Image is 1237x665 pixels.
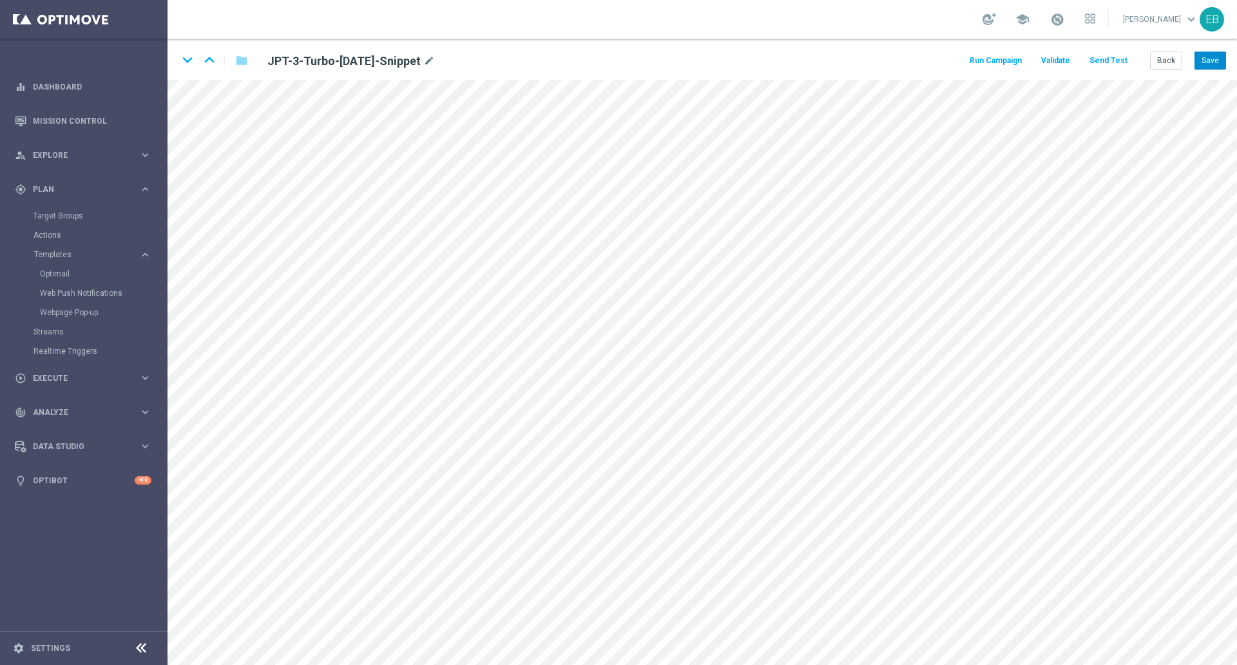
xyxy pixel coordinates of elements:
span: Explore [33,151,139,159]
a: Mission Control [33,104,151,138]
span: keyboard_arrow_down [1184,12,1198,26]
button: folder [234,50,249,71]
div: Explore [15,149,139,161]
i: lightbulb [15,475,26,487]
span: school [1015,12,1030,26]
span: Execute [33,374,139,382]
div: Streams [34,322,166,342]
span: Templates [34,251,126,258]
i: keyboard_arrow_up [200,50,219,70]
i: keyboard_arrow_right [139,440,151,452]
span: Data Studio [33,443,139,450]
div: Data Studio [15,441,139,452]
div: Dashboard [15,70,151,104]
button: gps_fixed Plan keyboard_arrow_right [14,184,152,195]
a: Dashboard [33,70,151,104]
i: folder [235,53,248,68]
button: Templates keyboard_arrow_right [34,249,152,260]
button: person_search Explore keyboard_arrow_right [14,150,152,160]
a: Settings [31,644,70,652]
a: Webpage Pop-up [40,307,134,318]
div: +10 [135,476,151,485]
a: Web Push Notifications [40,288,134,298]
div: Webpage Pop-up [40,303,166,322]
a: Actions [34,230,134,240]
a: Streams [34,327,134,337]
button: Send Test [1088,52,1129,70]
div: Web Push Notifications [40,284,166,303]
button: Data Studio keyboard_arrow_right [14,441,152,452]
div: Optibot [15,463,151,497]
div: Plan [15,184,139,195]
button: Mission Control [14,116,152,126]
i: keyboard_arrow_right [139,149,151,161]
div: Templates [34,251,139,258]
span: Plan [33,186,139,193]
i: mode_edit [423,53,435,69]
button: Run Campaign [968,52,1024,70]
button: equalizer Dashboard [14,82,152,92]
div: Analyze [15,407,139,418]
i: person_search [15,149,26,161]
a: Realtime Triggers [34,346,134,356]
button: Save [1194,52,1226,70]
button: lightbulb Optibot +10 [14,476,152,486]
div: Optimail [40,264,166,284]
i: keyboard_arrow_right [139,183,151,195]
div: Templates [34,245,166,322]
span: Validate [1041,56,1070,65]
button: play_circle_outline Execute keyboard_arrow_right [14,373,152,383]
div: Realtime Triggers [34,342,166,361]
button: Validate [1039,52,1072,70]
button: Back [1150,52,1182,70]
h2: JPT-3-Turbo-[DATE]-Snippet [267,53,421,69]
div: Mission Control [15,104,151,138]
i: play_circle_outline [15,372,26,384]
div: EB [1200,7,1224,32]
i: keyboard_arrow_right [139,406,151,418]
i: gps_fixed [15,184,26,195]
span: Analyze [33,409,139,416]
a: Optimail [40,269,134,279]
button: track_changes Analyze keyboard_arrow_right [14,407,152,418]
i: keyboard_arrow_right [139,372,151,384]
a: [PERSON_NAME]keyboard_arrow_down [1122,10,1200,29]
i: settings [13,642,24,654]
a: Target Groups [34,211,134,221]
i: track_changes [15,407,26,418]
div: Target Groups [34,206,166,226]
a: Optibot [33,463,135,497]
i: keyboard_arrow_down [178,50,197,70]
div: Actions [34,226,166,245]
i: equalizer [15,81,26,93]
i: keyboard_arrow_right [139,249,151,261]
div: Execute [15,372,139,384]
